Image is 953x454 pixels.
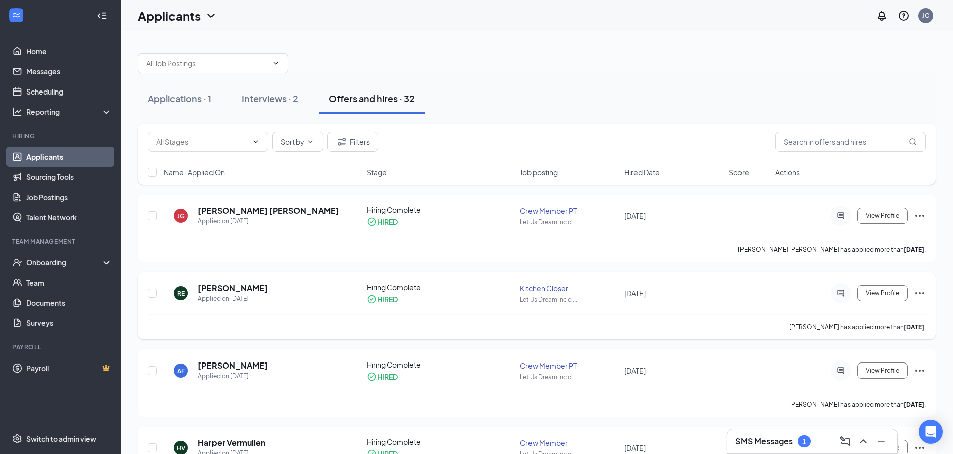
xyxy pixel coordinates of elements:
[367,294,377,304] svg: CheckmarkCircle
[26,434,96,444] div: Switch to admin view
[520,206,618,216] div: Crew Member PT
[789,323,926,331] p: [PERSON_NAME] has applied more than .
[177,444,185,452] div: HV
[205,10,217,22] svg: ChevronDown
[835,212,847,220] svg: ActiveChat
[520,167,558,177] span: Job posting
[198,360,268,371] h5: [PERSON_NAME]
[12,257,22,267] svg: UserCheck
[922,11,929,20] div: JC
[857,362,908,379] button: View Profile
[624,366,646,375] span: [DATE]
[904,323,924,331] b: [DATE]
[272,132,323,152] button: Sort byChevronDown
[837,433,853,449] button: ComposeMessage
[177,212,185,220] div: JG
[12,343,110,351] div: Payroll
[164,167,225,177] span: Name · Applied On
[26,358,112,378] a: PayrollCrown
[914,287,926,299] svg: Ellipses
[26,313,112,333] a: Surveys
[26,41,112,61] a: Home
[835,289,847,297] svg: ActiveChat
[26,167,112,187] a: Sourcing Tools
[866,212,899,219] span: View Profile
[12,132,110,140] div: Hiring
[367,217,377,227] svg: CheckmarkCircle
[177,367,185,375] div: AF
[876,10,888,22] svg: Notifications
[875,435,887,447] svg: Minimize
[12,237,110,246] div: Team Management
[857,285,908,301] button: View Profile
[914,210,926,222] svg: Ellipses
[367,167,387,177] span: Stage
[835,367,847,375] svg: ActiveChat
[377,217,398,227] div: HIRED
[738,245,926,254] p: [PERSON_NAME] [PERSON_NAME] has applied more than .
[306,138,314,146] svg: ChevronDown
[198,283,268,294] h5: [PERSON_NAME]
[624,211,646,220] span: [DATE]
[367,437,514,447] div: Hiring Complete
[904,246,924,253] b: [DATE]
[26,257,103,267] div: Onboarding
[624,167,660,177] span: Hired Date
[367,359,514,370] div: Hiring Complete
[26,107,113,117] div: Reporting
[919,420,943,444] div: Open Intercom Messenger
[329,92,415,105] div: Offers and hires · 32
[520,218,618,226] div: Let Us Dream Inc d ...
[26,81,112,102] a: Scheduling
[520,295,618,304] div: Let Us Dream Inc d ...
[97,11,107,21] svg: Collapse
[198,216,339,226] div: Applied on [DATE]
[520,283,618,293] div: Kitchen Closer
[909,138,917,146] svg: MagnifyingGlass
[873,433,889,449] button: Minimize
[735,436,793,447] h3: SMS Messages
[11,10,21,20] svg: WorkstreamLogo
[367,282,514,292] div: Hiring Complete
[857,208,908,224] button: View Profile
[26,293,112,313] a: Documents
[520,373,618,381] div: Let Us Dream Inc d ...
[198,371,268,381] div: Applied on [DATE]
[775,132,926,152] input: Search in offers and hires
[520,360,618,371] div: Crew Member PT
[26,61,112,81] a: Messages
[281,138,304,145] span: Sort by
[327,132,378,152] button: Filter Filters
[898,10,910,22] svg: QuestionInfo
[775,167,800,177] span: Actions
[367,205,514,215] div: Hiring Complete
[367,372,377,382] svg: CheckmarkCircle
[148,92,211,105] div: Applications · 1
[26,187,112,207] a: Job Postings
[272,59,280,67] svg: ChevronDown
[802,437,806,446] div: 1
[198,294,268,304] div: Applied on [DATE]
[729,167,749,177] span: Score
[177,289,185,298] div: RE
[146,58,268,69] input: All Job Postings
[26,147,112,167] a: Applicants
[520,438,618,448] div: Crew Member
[904,401,924,408] b: [DATE]
[377,294,398,304] div: HIRED
[866,367,899,374] span: View Profile
[914,442,926,454] svg: Ellipses
[198,437,265,448] h5: Harper Vermullen
[624,289,646,298] span: [DATE]
[26,207,112,227] a: Talent Network
[839,435,851,447] svg: ComposeMessage
[914,365,926,377] svg: Ellipses
[252,138,260,146] svg: ChevronDown
[789,400,926,409] p: [PERSON_NAME] has applied more than .
[866,290,899,297] span: View Profile
[156,136,248,147] input: All Stages
[138,7,201,24] h1: Applicants
[198,205,339,216] h5: [PERSON_NAME] [PERSON_NAME]
[624,443,646,452] span: [DATE]
[336,136,348,148] svg: Filter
